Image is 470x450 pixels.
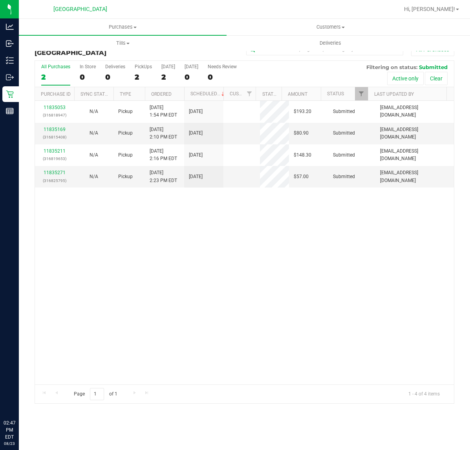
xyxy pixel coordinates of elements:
a: Deliveries [227,35,434,51]
span: Submitted [333,151,355,159]
span: [DATE] [189,173,203,180]
span: [EMAIL_ADDRESS][DOMAIN_NAME] [380,104,449,119]
span: [DATE] 1:54 PM EDT [150,104,177,119]
span: $80.90 [294,129,309,137]
p: 08/23 [4,441,15,446]
a: State Registry ID [262,91,304,97]
span: [EMAIL_ADDRESS][DOMAIN_NAME] [380,169,449,184]
p: (316825795) [40,177,69,184]
a: Customer [230,91,254,97]
button: N/A [90,108,98,115]
span: Pickup [118,108,133,115]
span: Hi, [PERSON_NAME]! [404,6,455,12]
span: [DATE] [189,108,203,115]
span: Pickup [118,173,133,180]
a: Amount [288,91,307,97]
span: [DATE] 2:23 PM EDT [150,169,177,184]
a: Purchases [19,19,227,35]
button: Active only [387,72,424,85]
span: $57.00 [294,173,309,180]
span: Submitted [419,64,448,70]
a: 11835053 [44,105,66,110]
a: Customers [227,19,434,35]
inline-svg: Inventory [6,56,14,64]
a: Sync Status [80,91,111,97]
span: Purchases [19,24,227,31]
p: (316815408) [40,133,69,141]
input: 1 [90,388,104,400]
span: [DATE] 2:16 PM EDT [150,148,177,162]
p: (316818947) [40,111,69,119]
div: 2 [41,73,70,82]
span: Tills [19,40,226,47]
button: Clear [425,72,448,85]
h3: Purchase Fulfillment: [35,42,174,56]
div: 0 [208,73,237,82]
span: Not Applicable [90,174,98,179]
span: 1 - 4 of 4 items [402,388,446,400]
span: Submitted [333,129,355,137]
span: $193.20 [294,108,311,115]
span: Pickup [118,129,133,137]
div: All Purchases [41,64,70,69]
span: Submitted [333,173,355,180]
a: Ordered [151,91,172,97]
div: [DATE] [185,64,198,69]
a: Tills [19,35,227,51]
span: Not Applicable [90,130,98,136]
div: PickUps [135,64,152,69]
div: Needs Review [208,64,237,69]
p: (316819653) [40,155,69,162]
span: Not Applicable [90,109,98,114]
span: [GEOGRAPHIC_DATA] [35,49,106,56]
a: 11835169 [44,127,66,132]
a: Filter [243,87,256,100]
button: N/A [90,151,98,159]
div: 2 [135,73,152,82]
a: Scheduled [190,91,226,97]
span: Deliveries [309,40,352,47]
a: 11835271 [44,170,66,175]
span: [EMAIL_ADDRESS][DOMAIN_NAME] [380,148,449,162]
a: Status [327,91,344,97]
a: Type [120,91,131,97]
p: 02:47 PM EDT [4,419,15,441]
div: 0 [185,73,198,82]
div: In Store [80,64,96,69]
div: 0 [105,73,125,82]
span: [DATE] [189,151,203,159]
inline-svg: Inbound [6,40,14,47]
inline-svg: Reports [6,107,14,115]
span: $148.30 [294,151,311,159]
span: [DATE] [189,129,203,137]
span: [GEOGRAPHIC_DATA] [53,6,107,13]
span: Not Applicable [90,152,98,158]
div: Deliveries [105,64,125,69]
a: Purchase ID [41,91,71,97]
div: 2 [161,73,175,82]
iframe: Resource center [8,387,31,411]
div: [DATE] [161,64,175,69]
button: N/A [90,173,98,180]
span: Submitted [333,108,355,115]
span: Filtering on status: [366,64,417,70]
a: 11835211 [44,148,66,154]
span: [DATE] 2:10 PM EDT [150,126,177,141]
button: N/A [90,129,98,137]
span: [EMAIL_ADDRESS][DOMAIN_NAME] [380,126,449,141]
inline-svg: Analytics [6,23,14,31]
a: Filter [355,87,368,100]
inline-svg: Outbound [6,73,14,81]
a: Last Updated By [374,91,414,97]
span: Pickup [118,151,133,159]
div: 0 [80,73,96,82]
span: Customers [227,24,434,31]
span: Page of 1 [67,388,124,400]
inline-svg: Retail [6,90,14,98]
